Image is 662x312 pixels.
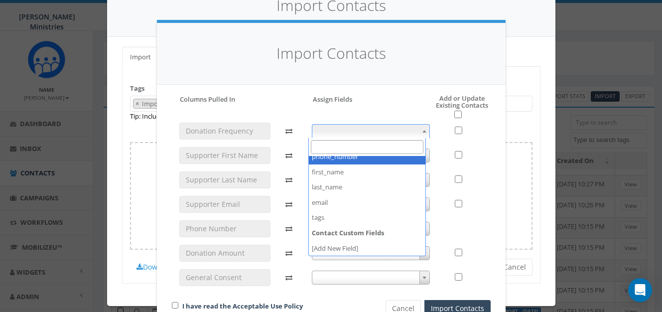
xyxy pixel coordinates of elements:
li: tags [309,210,426,225]
input: Donation Amount [179,245,270,262]
input: Supporter Email [179,196,270,213]
li: last_name [309,179,426,195]
input: Phone Number [179,220,270,237]
input: Donation Frequency [179,123,270,140]
div: Open Intercom Messenger [628,278,652,302]
h5: Assign Fields [313,95,352,104]
li: email [309,195,426,210]
li: [Add New Field] [309,241,426,256]
h5: Columns Pulled In [180,95,235,104]
input: General Consent [179,269,270,286]
h4: Import Contacts [172,43,491,64]
a: I have read the Acceptable Use Policy [182,302,303,311]
input: Supporter Last Name [179,171,270,188]
strong: Contact Custom Fields [309,225,426,241]
input: Search [311,140,424,155]
input: Select All [454,111,462,118]
h5: Add or Update Existing Contacts [414,95,491,119]
li: first_name [309,164,426,180]
li: phone_number [309,149,426,164]
li: Standard Fields [309,134,426,225]
input: Supporter First Name [179,147,270,164]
